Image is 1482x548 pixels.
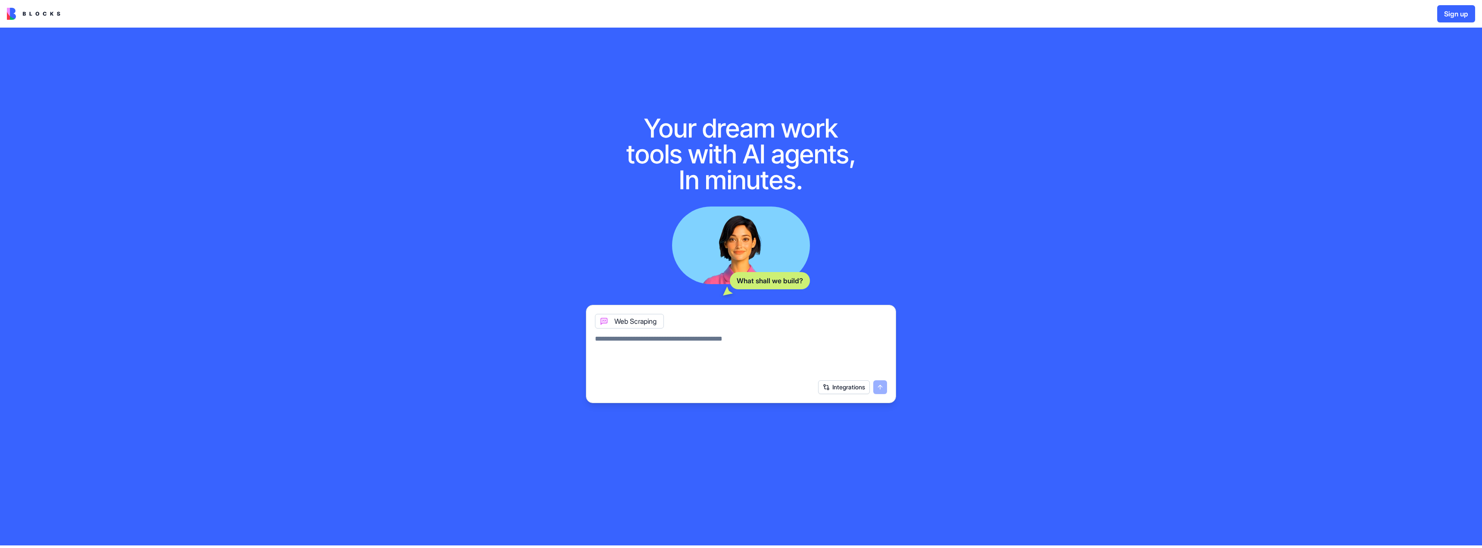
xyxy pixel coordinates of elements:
img: logo [7,8,60,20]
button: Sign up [1437,5,1475,22]
div: What shall we build? [730,272,810,289]
div: Web Scraping [595,314,664,329]
h1: Your dream work tools with AI agents, In minutes. [617,115,865,193]
button: Integrations [818,380,870,394]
